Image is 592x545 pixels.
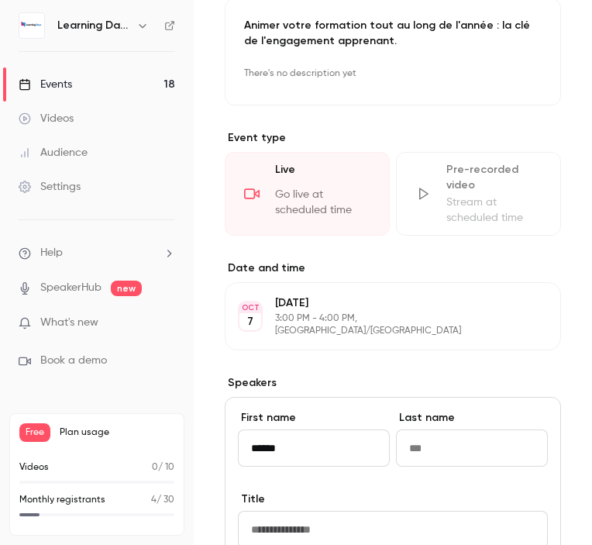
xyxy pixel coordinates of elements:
div: Live [275,162,370,185]
label: Last name [396,410,548,426]
div: Settings [19,179,81,195]
div: Stream at scheduled time [446,195,542,226]
span: Plan usage [60,426,174,439]
iframe: Noticeable Trigger [157,316,175,330]
div: Pre-recorded videoStream at scheduled time [396,152,561,236]
p: There's no description yet [244,61,542,86]
p: Animer votre formation tout au long de l'année : la clé de l'engagement apprenant. [244,18,542,49]
p: / 10 [152,460,174,474]
p: / 30 [151,493,174,507]
h6: Learning Days [57,18,130,33]
li: help-dropdown-opener [19,245,175,261]
div: Events [19,77,72,92]
span: Free [19,423,50,442]
label: Speakers [225,375,561,391]
div: Audience [19,145,88,160]
span: 4 [151,495,157,505]
span: 0 [152,463,158,472]
p: Videos [19,460,49,474]
span: Book a demo [40,353,107,369]
p: Monthly registrants [19,493,105,507]
label: Title [238,492,548,507]
label: First name [238,410,390,426]
div: Pre-recorded video [446,162,542,193]
div: Go live at scheduled time [275,187,370,226]
p: Event type [225,130,561,146]
span: new [111,281,142,296]
div: LiveGo live at scheduled time [225,152,390,236]
div: OCT [239,302,261,313]
img: Learning Days [19,13,44,38]
p: 3:00 PM - 4:00 PM, [GEOGRAPHIC_DATA]/[GEOGRAPHIC_DATA] [275,312,486,337]
div: Videos [19,111,74,126]
p: 7 [247,314,253,329]
span: Help [40,245,63,261]
span: What's new [40,315,98,331]
a: SpeakerHub [40,280,102,296]
label: Date and time [225,260,561,276]
p: [DATE] [275,295,486,311]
